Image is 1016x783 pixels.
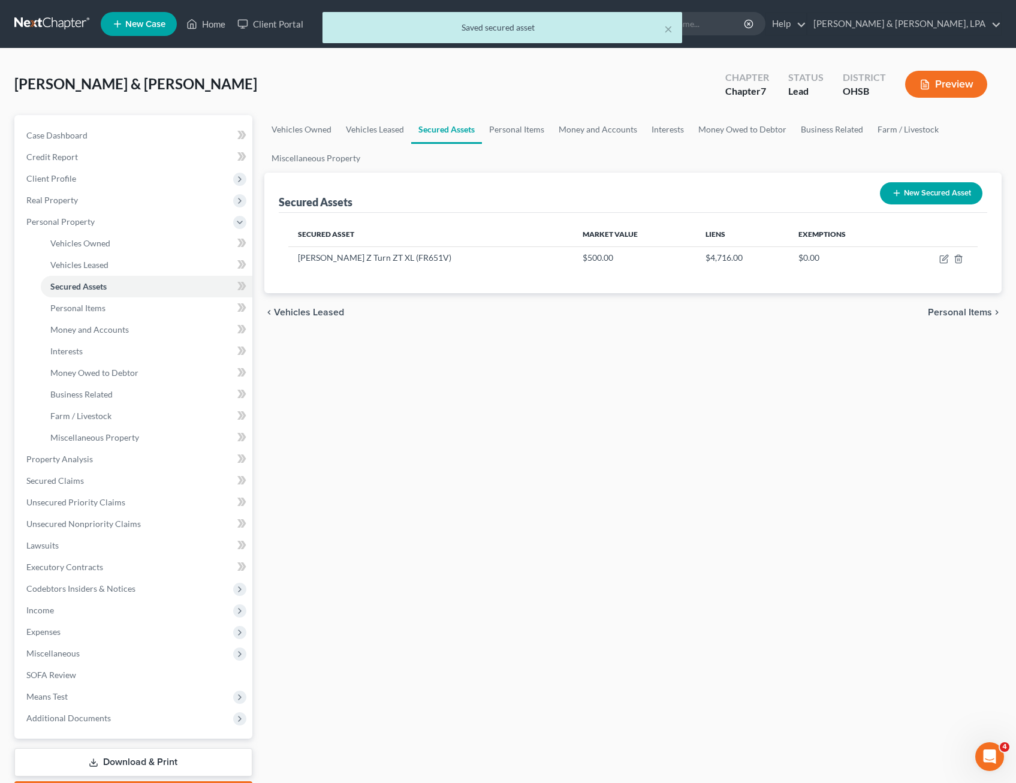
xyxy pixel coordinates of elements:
span: Vehicles Owned [50,238,110,248]
a: Vehicles Owned [41,233,252,254]
span: Secured Assets [50,281,107,291]
a: Interests [41,341,252,362]
a: Money Owed to Debtor [691,115,794,144]
td: $4,716.00 [696,246,789,269]
span: Vehicles Leased [50,260,108,270]
span: SOFA Review [26,670,76,680]
a: Personal Items [41,297,252,319]
span: Money and Accounts [50,324,129,335]
div: Saved secured asset [332,22,673,34]
span: Interests [50,346,83,356]
div: OHSB [843,85,886,98]
iframe: Intercom live chat [975,742,1004,771]
span: Money Owed to Debtor [50,368,138,378]
span: Personal Items [50,303,105,313]
i: chevron_right [992,308,1002,317]
div: Chapter [725,71,769,85]
a: Download & Print [14,748,252,776]
span: Executory Contracts [26,562,103,572]
span: Farm / Livestock [50,411,111,421]
span: 4 [1000,742,1009,752]
span: Codebtors Insiders & Notices [26,583,135,594]
span: Secured Claims [26,475,84,486]
td: $0.00 [789,246,899,269]
i: chevron_left [264,308,274,317]
span: Unsecured Priority Claims [26,497,125,507]
a: Money and Accounts [41,319,252,341]
a: Money and Accounts [551,115,644,144]
span: Unsecured Nonpriority Claims [26,519,141,529]
th: Liens [696,222,789,246]
span: Lawsuits [26,540,59,550]
span: [PERSON_NAME] & [PERSON_NAME] [14,75,257,92]
div: Lead [788,85,824,98]
a: Business Related [794,115,870,144]
th: Secured Asset [288,222,573,246]
button: Preview [905,71,987,98]
span: Means Test [26,691,68,701]
a: Vehicles Leased [339,115,411,144]
span: Case Dashboard [26,130,88,140]
th: Exemptions [789,222,899,246]
span: Personal Property [26,216,95,227]
td: $500.00 [573,246,696,269]
span: Miscellaneous [26,648,80,658]
span: Expenses [26,627,61,637]
button: chevron_left Vehicles Leased [264,308,344,317]
a: Miscellaneous Property [264,144,367,173]
span: Client Profile [26,173,76,183]
span: 7 [761,85,766,97]
div: Chapter [725,85,769,98]
div: Status [788,71,824,85]
span: Business Related [50,389,113,399]
span: Personal Items [928,308,992,317]
a: Vehicles Owned [264,115,339,144]
a: Vehicles Leased [41,254,252,276]
a: Business Related [41,384,252,405]
button: New Secured Asset [880,182,982,204]
a: Secured Assets [411,115,482,144]
button: Personal Items chevron_right [928,308,1002,317]
a: Farm / Livestock [41,405,252,427]
a: Secured Claims [17,470,252,492]
div: Secured Assets [279,195,352,209]
a: Property Analysis [17,448,252,470]
span: Real Property [26,195,78,205]
a: Farm / Livestock [870,115,946,144]
a: Secured Assets [41,276,252,297]
a: Unsecured Nonpriority Claims [17,513,252,535]
a: Miscellaneous Property [41,427,252,448]
a: Personal Items [482,115,551,144]
th: Market Value [573,222,696,246]
a: Interests [644,115,691,144]
span: Property Analysis [26,454,93,464]
a: Lawsuits [17,535,252,556]
span: Miscellaneous Property [50,432,139,442]
a: Money Owed to Debtor [41,362,252,384]
a: Case Dashboard [17,125,252,146]
span: Additional Documents [26,713,111,723]
a: Unsecured Priority Claims [17,492,252,513]
a: Credit Report [17,146,252,168]
td: [PERSON_NAME] Z Turn ZT XL (FR651V) [288,246,573,269]
a: Executory Contracts [17,556,252,578]
div: District [843,71,886,85]
span: Credit Report [26,152,78,162]
span: Income [26,605,54,615]
button: × [664,22,673,36]
a: SOFA Review [17,664,252,686]
span: Vehicles Leased [274,308,344,317]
